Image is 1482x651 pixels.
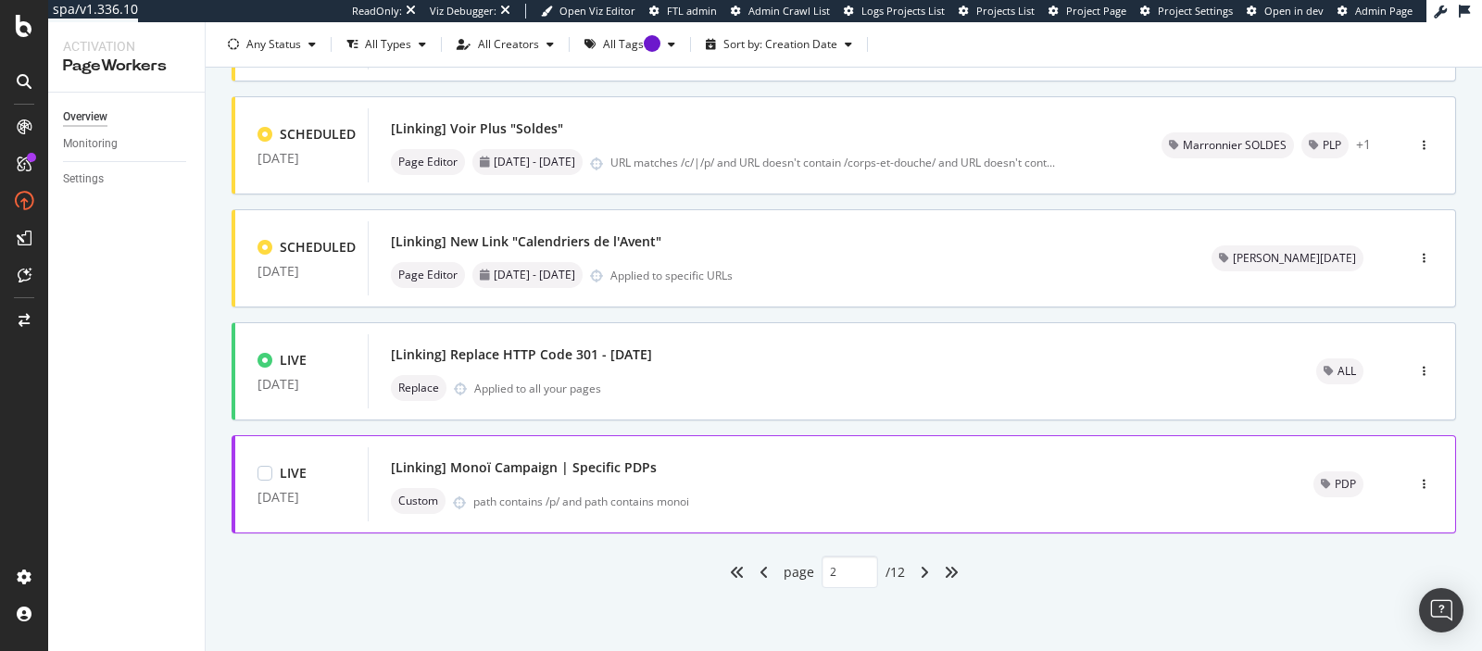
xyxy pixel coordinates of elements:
[63,169,104,189] div: Settings
[1419,588,1463,632] div: Open Intercom Messenger
[398,269,458,281] span: Page Editor
[936,557,966,587] div: angles-right
[391,345,652,364] div: [Linking] Replace HTTP Code 301 - [DATE]
[63,56,190,77] div: PageWorkers
[1356,135,1371,154] div: + 1
[1212,245,1363,271] div: neutral label
[1323,140,1341,151] span: PLP
[63,134,118,154] div: Monitoring
[1049,4,1126,19] a: Project Page
[1247,4,1324,19] a: Open in dev
[494,156,575,168] span: [DATE] - [DATE]
[1047,155,1055,170] span: ...
[723,39,837,50] div: Sort by: Creation Date
[449,30,561,59] button: All Creators
[391,232,661,251] div: [Linking] New Link "Calendriers de l'Avent"
[398,156,458,168] span: Page Editor
[722,557,752,587] div: angles-left
[398,495,438,507] span: Custom
[541,4,635,19] a: Open Viz Editor
[1338,4,1413,19] a: Admin Page
[644,34,660,51] div: Tooltip anchor
[1301,132,1349,158] div: neutral label
[391,488,446,514] div: neutral label
[494,269,575,281] span: [DATE] - [DATE]
[280,238,356,257] div: SCHEDULED
[610,268,733,283] div: Applied to specific URLs
[398,382,439,394] span: Replace
[391,262,465,288] div: neutral label
[1316,358,1363,384] div: neutral label
[752,557,776,587] div: angle-left
[959,4,1035,19] a: Projects List
[391,375,446,401] div: neutral label
[1233,253,1356,264] span: [PERSON_NAME][DATE]
[698,30,860,59] button: Sort by: Creation Date
[1355,4,1413,18] span: Admin Page
[1162,132,1294,158] div: neutral label
[352,4,402,19] div: ReadOnly:
[365,39,411,50] div: All Types
[976,4,1035,18] span: Projects List
[63,37,190,56] div: Activation
[1183,140,1287,151] span: Marronnier SOLDES
[1140,4,1233,19] a: Project Settings
[63,107,192,127] a: Overview
[667,4,717,18] span: FTL admin
[577,30,683,59] button: All TagsTooltip anchor
[649,4,717,19] a: FTL admin
[784,556,905,588] div: page / 12
[280,351,307,369] div: LIVE
[861,4,945,18] span: Logs Projects List
[391,149,465,175] div: neutral label
[478,39,539,50] div: All Creators
[474,381,601,396] div: Applied to all your pages
[63,169,192,189] a: Settings
[257,151,345,166] div: [DATE]
[603,39,660,50] div: All Tags
[63,107,107,127] div: Overview
[280,125,356,144] div: SCHEDULED
[473,494,1269,509] div: path contains /p/ and path contains monoi
[1264,4,1324,18] span: Open in dev
[339,30,433,59] button: All Types
[63,134,192,154] a: Monitoring
[257,377,345,392] div: [DATE]
[1338,366,1356,377] span: ALL
[1158,4,1233,18] span: Project Settings
[748,4,830,18] span: Admin Crawl List
[1335,479,1356,490] span: PDP
[246,39,301,50] div: Any Status
[912,557,936,587] div: angle-right
[559,4,635,18] span: Open Viz Editor
[220,30,323,59] button: Any Status
[280,464,307,482] div: LIVE
[472,262,583,288] div: neutral label
[391,119,563,138] div: [Linking] Voir Plus "Soldes"
[472,149,583,175] div: neutral label
[257,264,345,279] div: [DATE]
[731,4,830,19] a: Admin Crawl List
[430,4,496,19] div: Viz Debugger:
[257,490,345,505] div: [DATE]
[391,458,657,477] div: [Linking] Monoï Campaign | Specific PDPs
[610,155,1055,170] div: URL matches /c/|/p/ and URL doesn't contain /corps-et-douche/ and URL doesn't cont
[844,4,945,19] a: Logs Projects List
[1066,4,1126,18] span: Project Page
[1313,471,1363,497] div: neutral label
